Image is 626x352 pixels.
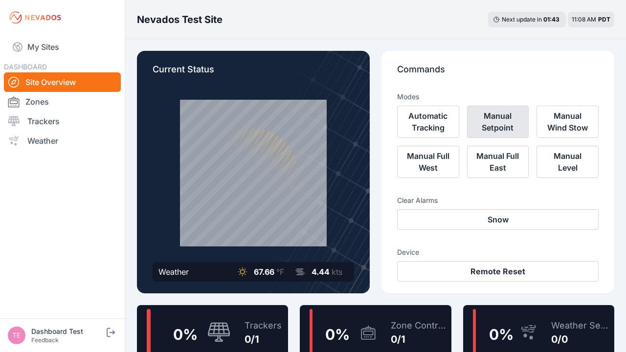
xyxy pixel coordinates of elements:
a: Zones [4,92,121,111]
button: Manual Wind Stow [537,106,599,138]
button: Remote Reset [397,261,599,282]
button: Manual Level [537,146,599,178]
div: 0/1 [245,332,282,346]
div: 0/1 [391,332,447,346]
div: Dashboard Test [31,327,105,336]
img: Dashboard Test [8,327,25,344]
a: Site Overview [4,72,121,92]
a: Weather [4,131,121,151]
div: Weather Sensors [551,319,610,332]
p: Current Status [153,63,354,84]
span: 0 % [173,326,198,343]
h3: Device [397,247,599,257]
button: Manual Full East [467,146,529,178]
div: Trackers [245,319,282,332]
span: 0 % [325,326,350,343]
span: Next update in [502,16,542,23]
button: Snow [397,209,599,230]
button: Manual Full West [397,146,459,178]
button: Automatic Tracking [397,106,459,138]
span: DASHBOARD [4,63,47,71]
a: Feedback [31,336,59,344]
a: Trackers [4,111,121,131]
span: °F [276,267,284,277]
nav: Breadcrumb [137,7,223,32]
span: kts [332,267,342,277]
h3: Nevados Test Site [137,13,223,26]
div: 01 : 43 [543,16,561,23]
a: My Sites [4,35,121,59]
span: PDT [598,16,610,23]
p: Commands [397,63,599,84]
h3: Modes [397,92,419,102]
span: 11:08 AM [572,16,596,23]
div: Weather [158,266,189,278]
button: Manual Setpoint [467,106,529,138]
span: 0 % [489,326,514,343]
span: 4.44 [312,267,330,277]
h3: Clear Alarms [397,196,599,205]
span: 67.66 [254,267,274,277]
img: Nevados [8,10,63,25]
div: Zone Controllers [391,319,447,332]
div: 0/0 [551,332,610,346]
